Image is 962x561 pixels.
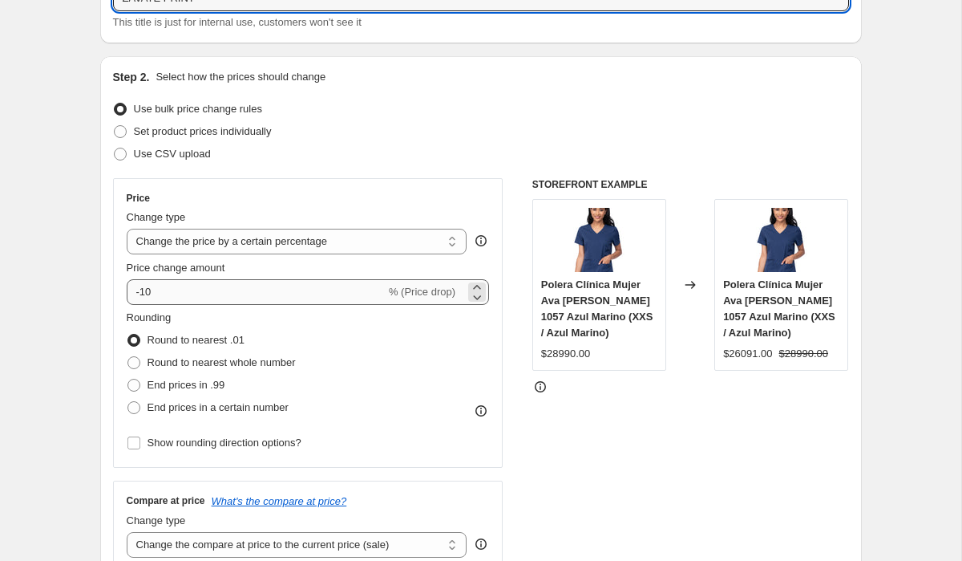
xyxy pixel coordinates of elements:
[127,211,186,223] span: Change type
[148,401,289,413] span: End prices in a certain number
[127,494,205,507] h3: Compare at price
[113,16,362,28] span: This title is just for internal use, customers won't see it
[779,346,828,362] strike: $28990.00
[127,279,386,305] input: -15
[113,69,150,85] h2: Step 2.
[389,286,455,298] span: % (Price drop)
[127,192,150,205] h3: Price
[134,103,262,115] span: Use bulk price change rules
[723,346,772,362] div: $26091.00
[148,334,245,346] span: Round to nearest .01
[156,69,325,85] p: Select how the prices should change
[127,311,172,323] span: Rounding
[127,262,225,274] span: Price change amount
[212,495,347,507] button: What's the compare at price?
[532,178,849,191] h6: STOREFRONT EXAMPLE
[750,208,814,272] img: 1057-NAVY-01_80x.jpg
[567,208,631,272] img: 1057-NAVY-01_80x.jpg
[127,514,186,526] span: Change type
[148,437,301,449] span: Show rounding direction options?
[148,379,225,391] span: End prices in .99
[134,148,211,160] span: Use CSV upload
[473,536,489,552] div: help
[148,356,296,368] span: Round to nearest whole number
[134,125,272,137] span: Set product prices individually
[541,346,590,362] div: $28990.00
[723,278,835,339] span: Polera Clínica Mujer Ava [PERSON_NAME] 1057 Azul Marino (XXS / Azul Marino)
[473,233,489,249] div: help
[541,278,653,339] span: Polera Clínica Mujer Ava [PERSON_NAME] 1057 Azul Marino (XXS / Azul Marino)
